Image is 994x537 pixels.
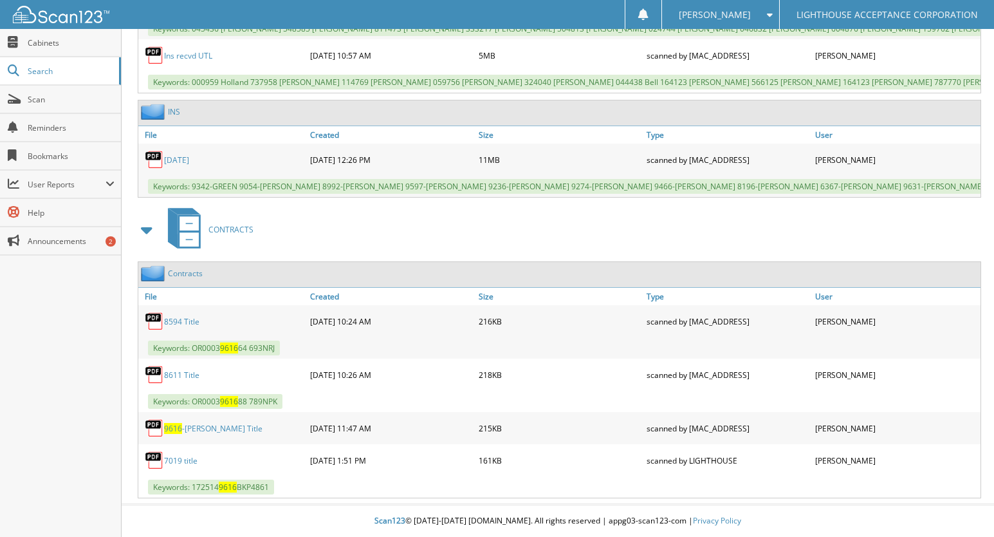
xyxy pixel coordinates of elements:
div: [DATE] 1:51 PM [307,447,475,473]
a: 9616-[PERSON_NAME] Title [164,423,262,434]
span: Keywords: 172514 BKP4861 [148,480,274,495]
div: scanned by LIGHTHOUSE [643,447,812,473]
a: File [138,126,307,144]
span: LIGHTHOUSE ACCEPTANCE CORPORATION [796,11,978,19]
div: [DATE] 12:26 PM [307,147,475,173]
div: scanned by [MAC_ADDRESS] [643,42,812,68]
div: 2 [106,236,116,247]
div: scanned by [MAC_ADDRESS] [643,415,812,441]
a: Type [643,288,812,305]
div: [PERSON_NAME] [812,415,980,441]
span: 9616 [219,482,237,493]
a: Contracts [168,268,203,279]
div: 161KB [475,447,644,473]
div: 215KB [475,415,644,441]
div: [PERSON_NAME] [812,42,980,68]
div: scanned by [MAC_ADDRESS] [643,308,812,334]
span: Bookmarks [28,151,115,162]
span: 9616 [220,396,238,407]
div: 5MB [475,42,644,68]
img: PDF.png [145,312,164,331]
a: User [812,126,980,144]
iframe: Chat Widget [930,475,994,537]
a: Created [307,126,475,144]
span: 9616 [220,343,238,353]
div: 216KB [475,308,644,334]
a: Ins recvd UTL [164,50,212,61]
span: Reminders [28,122,115,133]
span: Keywords: OR0003 88 789NPK [148,394,282,409]
a: File [138,288,307,305]
img: PDF.png [145,365,164,384]
div: scanned by [MAC_ADDRESS] [643,362,812,388]
div: [DATE] 10:24 AM [307,308,475,334]
a: User [812,288,980,305]
div: [DATE] 10:57 AM [307,42,475,68]
a: Type [643,126,812,144]
img: PDF.png [145,419,164,438]
div: [PERSON_NAME] [812,362,980,388]
span: Help [28,207,115,218]
div: 218KB [475,362,644,388]
a: CONTRACTS [160,204,253,255]
a: 7019 title [164,455,198,466]
img: PDF.png [145,150,164,169]
span: 9616 [164,423,182,434]
a: [DATE] [164,155,189,165]
div: [PERSON_NAME] [812,308,980,334]
img: folder2.png [141,265,168,281]
a: Privacy Policy [693,515,741,526]
div: © [DATE]-[DATE] [DOMAIN_NAME]. All rights reserved | appg03-scan123-com | [122,505,994,537]
div: 11MB [475,147,644,173]
img: PDF.png [145,46,164,65]
div: [PERSON_NAME] [812,147,980,173]
span: Keywords: OR0003 64 693NRJ [148,341,280,355]
a: 8611 Title [164,370,199,381]
img: folder2.png [141,104,168,120]
span: Search [28,66,113,77]
span: Announcements [28,236,115,247]
div: [PERSON_NAME] [812,447,980,473]
a: Created [307,288,475,305]
span: CONTRACTS [208,224,253,235]
img: scan123-logo-white.svg [13,6,109,23]
span: [PERSON_NAME] [679,11,751,19]
span: Scan [28,94,115,105]
span: User Reports [28,179,106,190]
div: [DATE] 11:47 AM [307,415,475,441]
a: Size [475,288,644,305]
div: scanned by [MAC_ADDRESS] [643,147,812,173]
img: PDF.png [145,451,164,470]
a: INS [168,106,180,117]
a: Size [475,126,644,144]
div: [DATE] 10:26 AM [307,362,475,388]
span: Cabinets [28,37,115,48]
span: Scan123 [374,515,405,526]
a: 8594 Title [164,316,199,327]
